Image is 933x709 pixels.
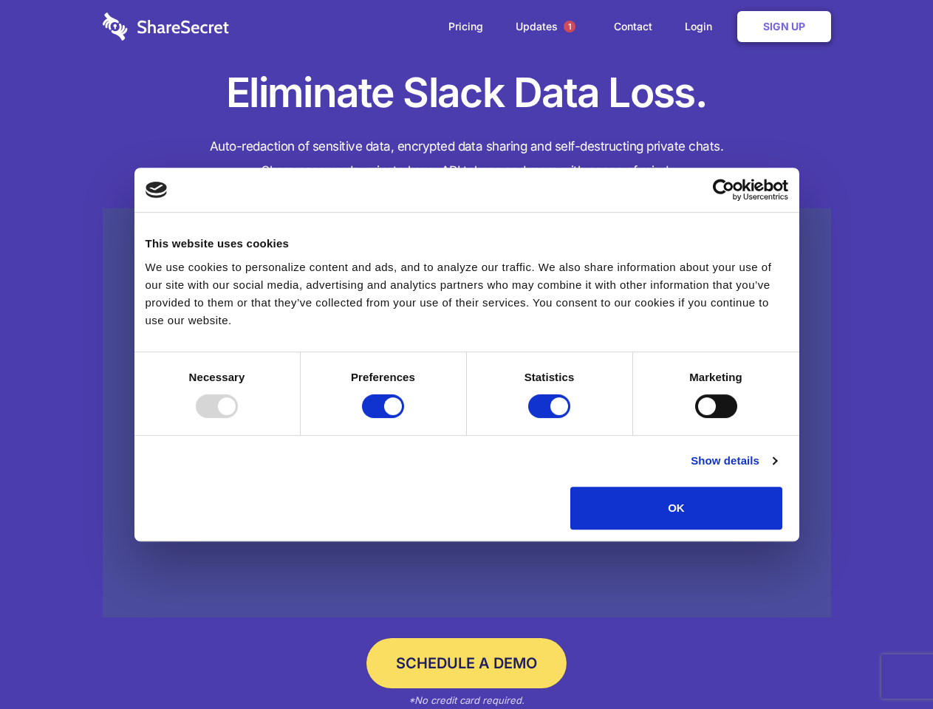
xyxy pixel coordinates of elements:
a: Pricing [434,4,498,49]
div: This website uses cookies [146,235,788,253]
a: Sign Up [737,11,831,42]
a: Usercentrics Cookiebot - opens in a new window [659,179,788,201]
strong: Necessary [189,371,245,383]
a: Wistia video thumbnail [103,208,831,618]
h4: Auto-redaction of sensitive data, encrypted data sharing and self-destructing private chats. Shar... [103,134,831,183]
img: logo-wordmark-white-trans-d4663122ce5f474addd5e946df7df03e33cb6a1c49d2221995e7729f52c070b2.svg [103,13,229,41]
strong: Preferences [351,371,415,383]
img: logo [146,182,168,198]
a: Contact [599,4,667,49]
button: OK [570,487,782,530]
h1: Eliminate Slack Data Loss. [103,66,831,120]
a: Login [670,4,734,49]
a: Show details [691,452,776,470]
em: *No credit card required. [409,694,524,706]
strong: Marketing [689,371,742,383]
a: Schedule a Demo [366,638,567,688]
span: 1 [564,21,575,32]
div: We use cookies to personalize content and ads, and to analyze our traffic. We also share informat... [146,258,788,329]
strong: Statistics [524,371,575,383]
